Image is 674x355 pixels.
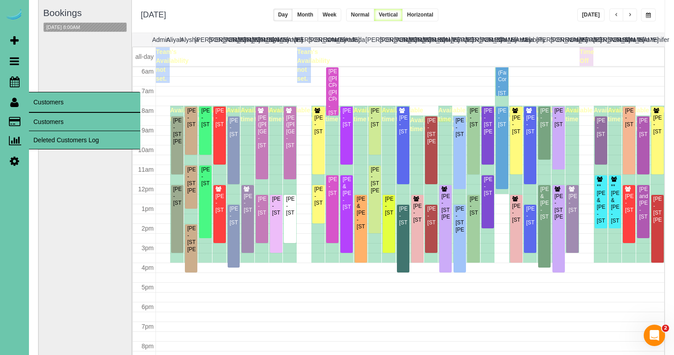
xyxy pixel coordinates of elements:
[351,33,365,46] th: Jada
[523,107,550,123] span: Available time
[413,203,422,223] div: [PERSON_NAME] - [STREET_ADDRESS]
[138,186,154,193] span: 12pm
[342,176,351,211] div: [PERSON_NAME] & [PERSON_NAME] - [STREET_ADDRESS]
[374,8,403,21] button: Vertical
[29,113,140,131] a: Customers
[568,193,577,214] div: [PERSON_NAME] - [STREET_ADDRESS]
[483,176,492,197] div: [PERSON_NAME] - [STREET_ADDRESS]
[639,186,648,220] div: [PERSON_NAME] and [PERSON_NAME] - [STREET_ADDRESS]
[252,33,266,46] th: [PERSON_NAME]
[437,33,451,46] th: Kasi
[142,343,154,350] span: 8pm
[308,33,323,46] th: [PERSON_NAME]
[508,33,522,46] th: Makenna
[198,107,225,123] span: Available time
[286,115,294,149] div: [PERSON_NAME] ([PERSON_NAME][GEOGRAPHIC_DATA]) - [STREET_ADDRESS]
[608,107,635,123] span: Available time
[611,183,620,225] div: **[PERSON_NAME] & [PERSON_NAME] - [STREET_ADDRESS]
[653,115,662,135] div: [PERSON_NAME] - [STREET_ADDRESS]
[625,193,633,214] div: [PERSON_NAME] - [STREET_ADDRESS]
[424,116,451,132] span: Available time
[596,183,605,225] div: **[PERSON_NAME] & [PERSON_NAME] - [STREET_ADDRESS]
[408,33,422,46] th: [PERSON_NAME]
[384,196,393,216] div: [PERSON_NAME] - [STREET_ADDRESS]
[257,196,266,216] div: [PERSON_NAME] - [STREET_ADDRESS]
[625,107,633,128] div: [PERSON_NAME] - [STREET_ADDRESS]
[410,116,437,132] span: Available time
[540,186,549,220] div: [PERSON_NAME] & [PERSON_NAME] - [STREET_ADDRESS]
[180,33,195,46] th: Alysha
[215,193,224,214] div: [PERSON_NAME] - [STREET_ADDRESS]
[229,206,238,226] div: [PERSON_NAME] - [STREET_ADDRESS]
[29,92,140,112] span: Customers
[554,107,563,128] div: [PERSON_NAME] - [STREET_ADDRESS]
[280,33,294,46] th: Demona
[422,33,437,46] th: [PERSON_NAME]
[283,107,310,123] span: Available time
[356,196,365,230] div: [PERSON_NAME] & [PERSON_NAME] - [STREET_ADDRESS]
[579,33,593,46] th: [PERSON_NAME]
[498,107,507,128] div: [PERSON_NAME] - [STREET_ADDRESS]
[173,117,182,145] div: [PERSON_NAME] - [STREET_ADDRESS][PERSON_NAME]
[512,203,521,223] div: [PERSON_NAME] - [STREET_ADDRESS]
[427,206,436,226] div: [PERSON_NAME] - [STREET_ADDRESS]
[255,107,282,123] span: Available time
[342,107,351,128] div: [PERSON_NAME] - [STREET_ADDRESS]
[173,186,182,206] div: [PERSON_NAME] - [STREET_ADDRESS]
[138,146,154,153] span: 10am
[441,193,450,221] div: [PERSON_NAME] - [STREET_ADDRESS][PERSON_NAME]
[5,9,23,21] img: Automaid Logo
[540,107,549,128] div: [PERSON_NAME] - [STREET_ADDRESS]
[201,166,210,187] div: [PERSON_NAME] - [STREET_ADDRESS]
[596,117,605,138] div: [PERSON_NAME] - [STREET_ADDRESS]
[512,115,521,135] div: [PERSON_NAME] - [STREET_ADDRESS]
[166,33,180,46] th: Aliyah
[536,33,551,46] th: [PERSON_NAME]
[650,33,664,46] th: Yenifer
[325,107,352,123] span: Available time
[142,303,154,310] span: 6pm
[639,117,648,138] div: [PERSON_NAME] - [STREET_ADDRESS]
[469,107,478,128] div: [PERSON_NAME] - [STREET_ADDRESS]
[142,264,154,271] span: 4pm
[526,206,535,226] div: [PERSON_NAME] - [STREET_ADDRESS]
[286,196,294,216] div: [PERSON_NAME] - [STREET_ADDRESS]
[314,186,323,206] div: [PERSON_NAME] - [STREET_ADDRESS]
[339,107,367,123] span: Available time
[142,244,154,252] span: 3pm
[142,107,154,114] span: 8am
[526,115,535,135] div: [PERSON_NAME] - [STREET_ADDRESS]
[537,107,564,123] span: Available time
[565,107,592,123] span: Available time
[269,107,296,123] span: Available time
[328,68,337,116] div: [PERSON_NAME] ([PERSON_NAME] CPA) ([PERSON_NAME] CPA) - [STREET_ADDRESS]
[494,33,508,46] th: Lola
[142,127,154,134] span: 9am
[469,196,478,216] div: [PERSON_NAME] - [STREET_ADDRESS]
[215,107,224,128] div: [PERSON_NAME] - [STREET_ADDRESS]
[481,107,508,123] span: Available time
[565,33,579,46] th: Reinier
[465,33,479,46] th: [PERSON_NAME]
[636,116,663,132] span: Available time
[551,107,579,123] span: Available time
[399,206,408,226] div: [PERSON_NAME] - [STREET_ADDRESS]
[187,225,196,253] div: [PERSON_NAME] - [STREET_ADDRESS][PERSON_NAME]
[142,323,154,330] span: 7pm
[266,33,280,46] th: Daylin
[483,107,492,135] div: [PERSON_NAME] - [STREET_ADDRESS][PERSON_NAME]
[551,33,565,46] th: [PERSON_NAME]
[142,205,154,212] span: 1pm
[346,8,374,21] button: Normal
[399,115,408,135] div: [PERSON_NAME] - [STREET_ADDRESS]
[29,112,140,149] ul: Customers
[243,193,252,214] div: [PERSON_NAME] - [STREET_ADDRESS]
[371,166,380,194] div: [PERSON_NAME] - [STREET_ADDRESS][PERSON_NAME]
[241,107,268,123] span: Available time
[455,206,464,233] div: [PERSON_NAME] - [STREET_ADDRESS][PERSON_NAME]
[272,196,281,216] div: [PERSON_NAME] - [STREET_ADDRESS]
[142,225,154,232] span: 2pm
[354,107,381,123] span: Available time
[297,48,330,82] span: Team's Availability not set.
